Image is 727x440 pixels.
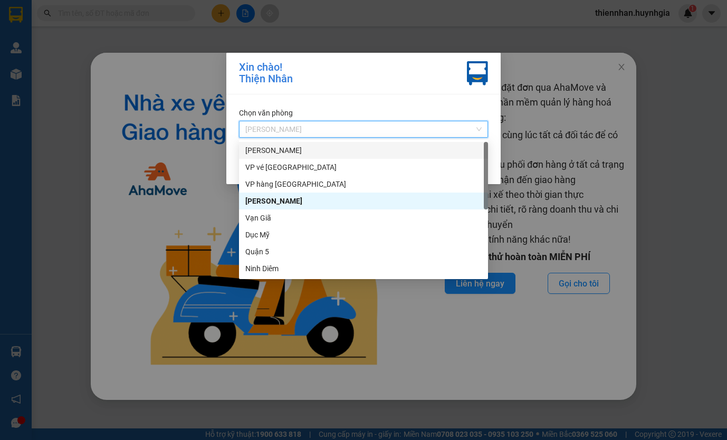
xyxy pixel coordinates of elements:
[245,121,482,137] span: Diên Khánh
[245,263,482,274] div: Ninh Diêm
[467,61,488,85] img: vxr-icon
[239,61,293,85] div: Xin chào! Thiện Nhân
[239,209,488,226] div: Vạn Giã
[245,212,482,224] div: Vạn Giã
[239,243,488,260] div: Quận 5
[239,193,488,209] div: Diên Khánh
[239,107,488,119] div: Chọn văn phòng
[245,145,482,156] div: [PERSON_NAME]
[239,226,488,243] div: Dục Mỹ
[245,246,482,257] div: Quận 5
[245,229,482,241] div: Dục Mỹ
[239,159,488,176] div: VP vé Nha Trang
[239,260,488,277] div: Ninh Diêm
[239,142,488,159] div: Phạm Ngũ Lão
[245,161,482,173] div: VP vé [GEOGRAPHIC_DATA]
[239,176,488,193] div: VP hàng Nha Trang
[245,195,482,207] div: [PERSON_NAME]
[245,178,482,190] div: VP hàng [GEOGRAPHIC_DATA]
